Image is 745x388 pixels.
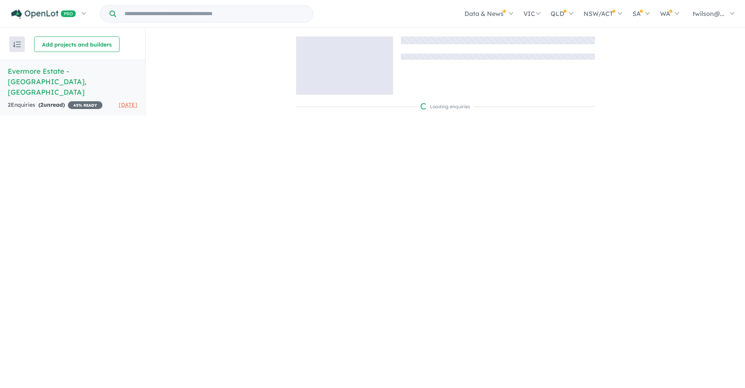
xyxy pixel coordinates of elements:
[118,5,311,22] input: Try estate name, suburb, builder or developer
[68,101,102,109] span: 45 % READY
[8,66,137,97] h5: Evermore Estate - [GEOGRAPHIC_DATA] , [GEOGRAPHIC_DATA]
[34,36,120,52] button: Add projects and builders
[8,100,102,110] div: 2 Enquir ies
[40,101,43,108] span: 2
[119,101,137,108] span: [DATE]
[421,103,470,111] div: Loading enquiries
[693,10,724,17] span: twilson@...
[13,42,21,47] img: sort.svg
[38,101,65,108] strong: ( unread)
[11,9,76,19] img: Openlot PRO Logo White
